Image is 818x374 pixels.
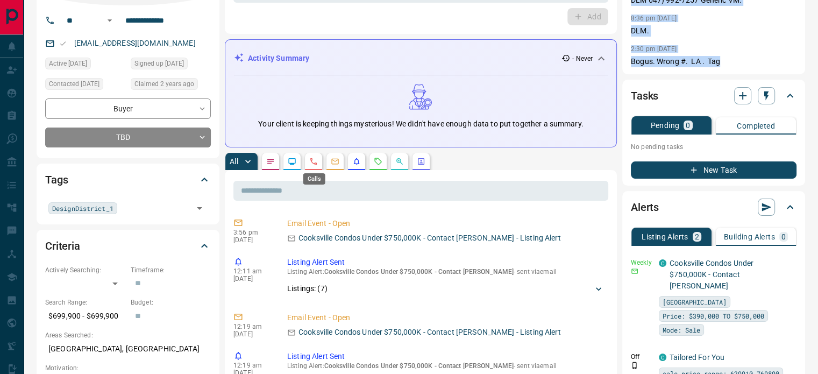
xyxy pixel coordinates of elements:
[737,122,775,130] p: Completed
[324,362,514,370] span: Cooksville Condos Under $750,000K - Contact [PERSON_NAME]
[663,311,764,321] span: Price: $390,000 TO $750,000
[45,363,211,373] p: Motivation:
[45,167,211,193] div: Tags
[670,353,724,362] a: Tailored For You
[45,78,125,93] div: Wed Jan 25 2023
[59,40,67,47] svg: Email Valid
[631,267,638,275] svg: Email
[233,267,271,275] p: 12:11 am
[248,53,309,64] p: Activity Summary
[49,58,87,69] span: Active [DATE]
[631,83,796,109] div: Tasks
[131,298,211,307] p: Budget:
[45,265,125,275] p: Actively Searching:
[258,118,583,130] p: Your client is keeping things mysterious! We didn't have enough data to put together a summary.
[287,268,604,276] p: Listing Alert : - sent via email
[134,58,184,69] span: Signed up [DATE]
[287,362,604,370] p: Listing Alert : - sent via email
[695,233,699,241] p: 2
[631,161,796,179] button: New Task
[781,233,786,241] p: 0
[134,79,194,89] span: Claimed 2 years ago
[287,312,604,323] p: Email Event - Open
[288,157,296,166] svg: Lead Browsing Activity
[74,39,196,47] a: [EMAIL_ADDRESS][DOMAIN_NAME]
[352,157,361,166] svg: Listing Alerts
[631,194,796,220] div: Alerts
[266,157,275,166] svg: Notes
[309,157,318,166] svg: Calls
[631,199,659,216] h2: Alerts
[233,362,271,369] p: 12:19 am
[631,45,677,53] p: 2:30 pm [DATE]
[287,279,604,299] div: Listings: (7)
[230,158,238,165] p: All
[131,58,211,73] div: Sat Oct 01 2022
[659,354,666,361] div: condos.ca
[395,157,404,166] svg: Opportunities
[234,48,608,68] div: Activity Summary- Never
[686,122,690,129] p: 0
[287,218,604,229] p: Email Event - Open
[233,330,271,338] p: [DATE]
[131,265,211,275] p: Timeframe:
[298,327,561,338] p: Cooksville Condos Under $750,000K - Contact [PERSON_NAME] - Listing Alert
[572,54,593,63] p: - Never
[45,307,125,325] p: $699,900 - $699,900
[331,157,339,166] svg: Emails
[324,268,514,276] span: Cooksville Condos Under $750,000K - Contact [PERSON_NAME]
[631,352,652,362] p: Off
[45,233,211,259] div: Criteria
[233,323,271,330] p: 12:19 am
[298,232,561,244] p: Cooksville Condos Under $750,000K - Contact [PERSON_NAME] - Listing Alert
[233,236,271,244] p: [DATE]
[45,340,211,358] p: [GEOGRAPHIC_DATA], [GEOGRAPHIC_DATA]
[52,203,113,214] span: DesignDistrict_1
[45,298,125,307] p: Search Range:
[45,58,125,73] div: Sun Dec 11 2022
[663,324,700,335] span: Mode: Sale
[45,128,211,147] div: TBD
[724,233,775,241] p: Building Alerts
[131,78,211,93] div: Sat Oct 01 2022
[642,233,688,241] p: Listing Alerts
[631,258,652,267] p: Weekly
[631,25,796,37] p: DLM.
[192,201,207,216] button: Open
[45,330,211,340] p: Areas Searched:
[287,351,604,362] p: Listing Alert Sent
[631,139,796,155] p: No pending tasks
[287,283,328,294] p: Listings: ( 7 )
[49,79,99,89] span: Contacted [DATE]
[670,259,753,290] a: Cooksville Condos Under $750,000K - Contact [PERSON_NAME]
[659,259,666,267] div: condos.ca
[631,15,677,22] p: 8:36 pm [DATE]
[374,157,382,166] svg: Requests
[45,171,68,188] h2: Tags
[631,56,796,67] p: Bogus. Wrong #. LA . Tag
[663,297,727,307] span: [GEOGRAPHIC_DATA]
[233,275,271,283] p: [DATE]
[631,362,638,369] svg: Push Notification Only
[303,173,325,185] div: Calls
[103,14,116,27] button: Open
[233,229,271,236] p: 3:56 pm
[417,157,425,166] svg: Agent Actions
[631,87,658,104] h2: Tasks
[45,98,211,118] div: Buyer
[650,122,679,129] p: Pending
[287,257,604,268] p: Listing Alert Sent
[45,237,80,255] h2: Criteria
